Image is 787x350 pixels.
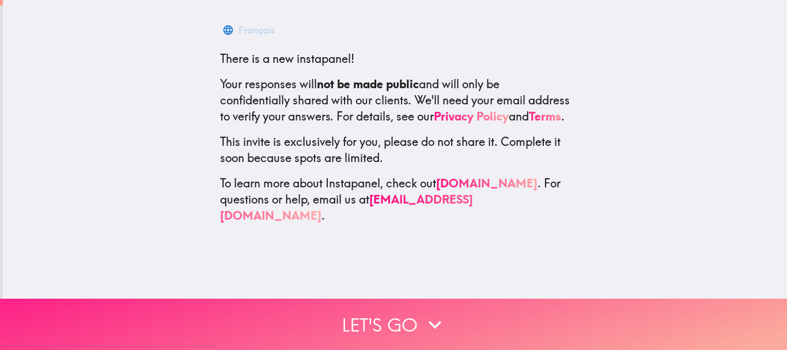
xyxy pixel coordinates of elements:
div: Français [239,22,275,38]
a: Privacy Policy [434,109,509,123]
p: Your responses will and will only be confidentially shared with our clients. We'll need your emai... [220,76,570,125]
b: not be made public [317,77,419,91]
button: Français [220,18,279,42]
span: There is a new instapanel! [220,51,354,66]
a: Terms [529,109,561,123]
a: [EMAIL_ADDRESS][DOMAIN_NAME] [220,192,473,223]
p: To learn more about Instapanel, check out . For questions or help, email us at . [220,175,570,224]
p: This invite is exclusively for you, please do not share it. Complete it soon because spots are li... [220,134,570,166]
a: [DOMAIN_NAME] [436,176,538,190]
